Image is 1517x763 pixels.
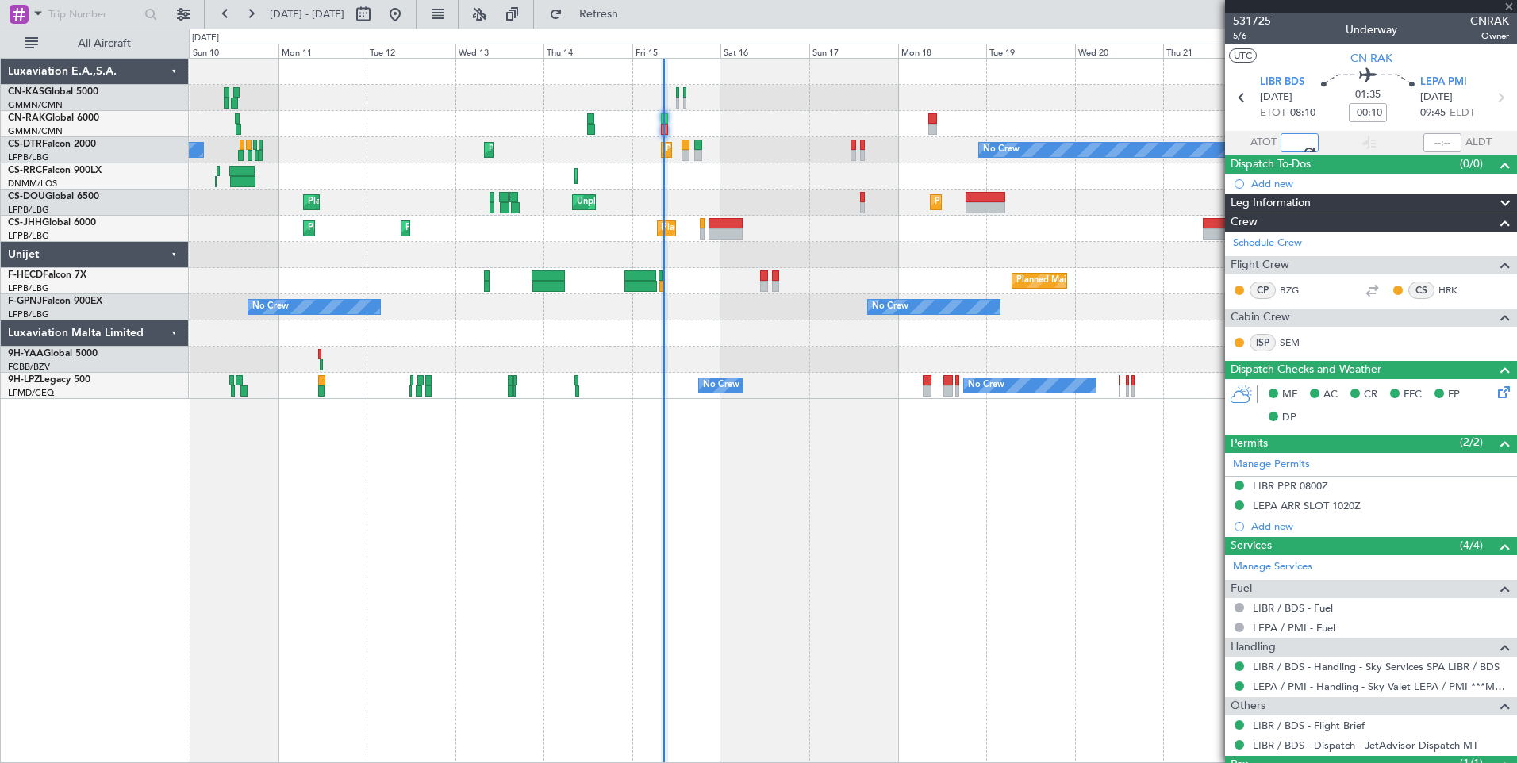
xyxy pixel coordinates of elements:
span: Fuel [1231,580,1252,598]
span: 531725 [1233,13,1271,29]
span: [DATE] [1260,90,1292,105]
div: [DATE] [192,32,219,45]
span: Dispatch Checks and Weather [1231,361,1381,379]
span: CR [1364,387,1377,403]
a: F-GPNJFalcon 900EX [8,297,102,306]
a: FCBB/BZV [8,361,50,373]
span: (0/0) [1460,155,1483,172]
span: ELDT [1450,105,1475,121]
span: CS-DOU [8,192,45,201]
span: ATOT [1250,135,1277,151]
span: Services [1231,537,1272,555]
a: Manage Permits [1233,457,1310,473]
div: Fri 15 [632,44,721,58]
div: Planned Maint [GEOGRAPHIC_DATA] ([GEOGRAPHIC_DATA]) [405,217,655,240]
span: Leg Information [1231,194,1311,213]
div: No Crew [968,374,1004,397]
span: FP [1448,387,1460,403]
a: CS-JHHGlobal 6000 [8,218,96,228]
span: CNRAK [1470,13,1509,29]
div: Tue 12 [367,44,455,58]
a: BZG [1280,283,1315,297]
span: AC [1323,387,1338,403]
div: No Crew [983,138,1020,162]
a: SEM [1280,335,1315,350]
span: LIBR BDS [1260,75,1304,90]
span: CN-KAS [8,87,44,97]
a: LFPB/LBG [8,309,49,320]
button: All Aircraft [17,31,172,56]
span: 9H-LPZ [8,375,40,385]
span: Handling [1231,638,1276,657]
div: Tue 19 [986,44,1075,58]
a: LEPA / PMI - Handling - Sky Valet LEPA / PMI ***MYHANDLING*** [1253,680,1509,693]
a: LFMD/CEQ [8,387,54,399]
div: Mon 11 [278,44,367,58]
span: Refresh [566,9,632,20]
div: Unplanned Maint [GEOGRAPHIC_DATA] ([GEOGRAPHIC_DATA]) [577,190,838,214]
a: GMMN/CMN [8,99,63,111]
a: CN-KASGlobal 5000 [8,87,98,97]
a: CS-RRCFalcon 900LX [8,166,102,175]
span: ETOT [1260,105,1286,121]
span: 08:10 [1290,105,1315,121]
span: F-GPNJ [8,297,42,306]
div: Planned Maint [GEOGRAPHIC_DATA] ([GEOGRAPHIC_DATA]) [308,217,558,240]
a: LIBR / BDS - Flight Brief [1253,719,1365,732]
span: ALDT [1465,135,1492,151]
button: Refresh [542,2,637,27]
div: No Crew [703,374,739,397]
a: CN-RAKGlobal 6000 [8,113,99,123]
span: All Aircraft [41,38,167,49]
div: Sun 10 [190,44,278,58]
div: Add new [1251,177,1509,190]
div: No Crew [252,295,289,319]
div: Thu 21 [1163,44,1252,58]
a: LFPB/LBG [8,151,49,163]
div: Underway [1346,21,1397,38]
span: CN-RAK [1350,50,1392,67]
div: Sat 16 [720,44,809,58]
div: LEPA ARR SLOT 1020Z [1253,499,1361,512]
a: CS-DTRFalcon 2000 [8,140,96,149]
div: Mon 18 [898,44,987,58]
a: LIBR / BDS - Handling - Sky Services SPA LIBR / BDS [1253,660,1500,673]
a: LIBR / BDS - Dispatch - JetAdvisor Dispatch MT [1253,738,1478,752]
span: CS-RRC [8,166,42,175]
span: F-HECD [8,270,43,280]
span: (4/4) [1460,537,1483,554]
a: LFPB/LBG [8,204,49,216]
span: 9H-YAA [8,349,44,358]
a: 9H-YAAGlobal 5000 [8,349,98,358]
a: GMMN/CMN [8,125,63,137]
span: Owner [1470,29,1509,43]
span: 09:45 [1420,105,1446,121]
span: CS-DTR [8,140,42,149]
div: CP [1250,282,1276,299]
span: Cabin Crew [1231,309,1290,327]
input: --:-- [1281,133,1319,152]
div: Planned Maint Sofia [489,138,570,162]
span: CN-RAK [8,113,45,123]
span: MF [1282,387,1297,403]
div: ISP [1250,334,1276,351]
a: Manage Services [1233,559,1312,575]
div: Add new [1251,520,1509,533]
a: LFPB/LBG [8,282,49,294]
span: 5/6 [1233,29,1271,43]
span: DP [1282,410,1296,426]
a: DNMM/LOS [8,178,57,190]
a: 9H-LPZLegacy 500 [8,375,90,385]
div: No Crew [872,295,908,319]
div: Thu 14 [543,44,632,58]
a: HRK [1438,283,1474,297]
span: 01:35 [1355,87,1381,103]
div: Wed 13 [455,44,544,58]
span: LEPA PMI [1420,75,1467,90]
div: Planned Maint [GEOGRAPHIC_DATA] ([GEOGRAPHIC_DATA]) [662,217,912,240]
a: LIBR / BDS - Fuel [1253,601,1333,615]
span: CS-JHH [8,218,42,228]
div: LIBR PPR 0800Z [1253,479,1328,493]
a: CS-DOUGlobal 6500 [8,192,99,201]
button: UTC [1229,48,1257,63]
